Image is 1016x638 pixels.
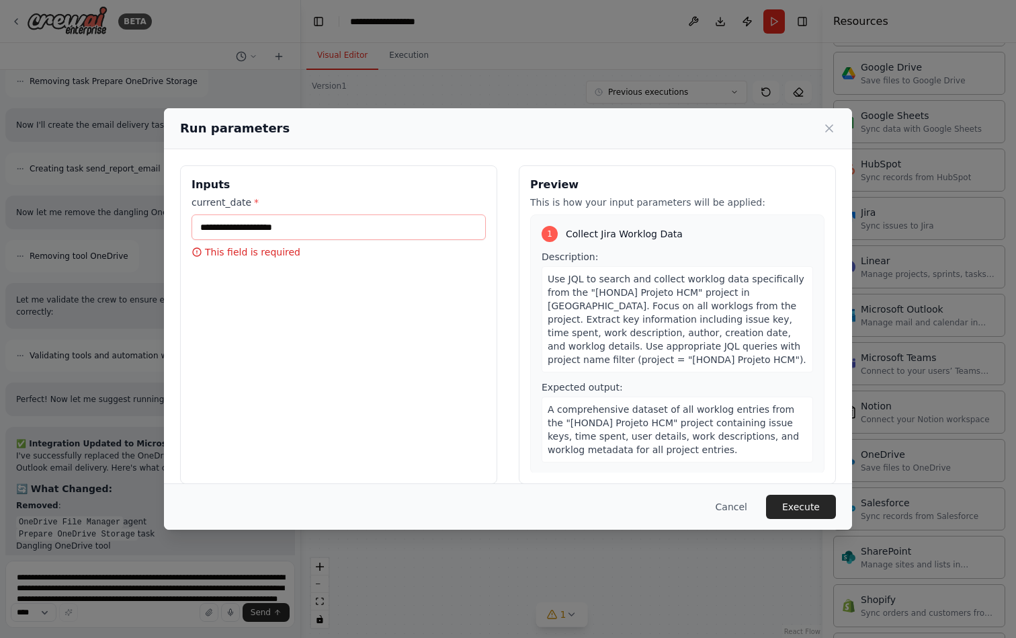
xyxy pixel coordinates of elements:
[542,382,623,393] span: Expected output:
[548,404,799,455] span: A comprehensive dataset of all worklog entries from the "[HONDA] Projeto HCM" project containing ...
[180,119,290,138] h2: Run parameters
[566,227,683,241] span: Collect Jira Worklog Data
[192,245,486,259] p: This field is required
[192,177,486,193] h3: Inputs
[766,495,836,519] button: Execute
[542,226,558,242] div: 1
[542,251,598,262] span: Description:
[530,196,824,209] p: This is how your input parameters will be applied:
[548,274,806,365] span: Use JQL to search and collect worklog data specifically from the "[HONDA] Projeto HCM" project in...
[530,177,824,193] h3: Preview
[705,495,758,519] button: Cancel
[192,196,486,209] label: current_date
